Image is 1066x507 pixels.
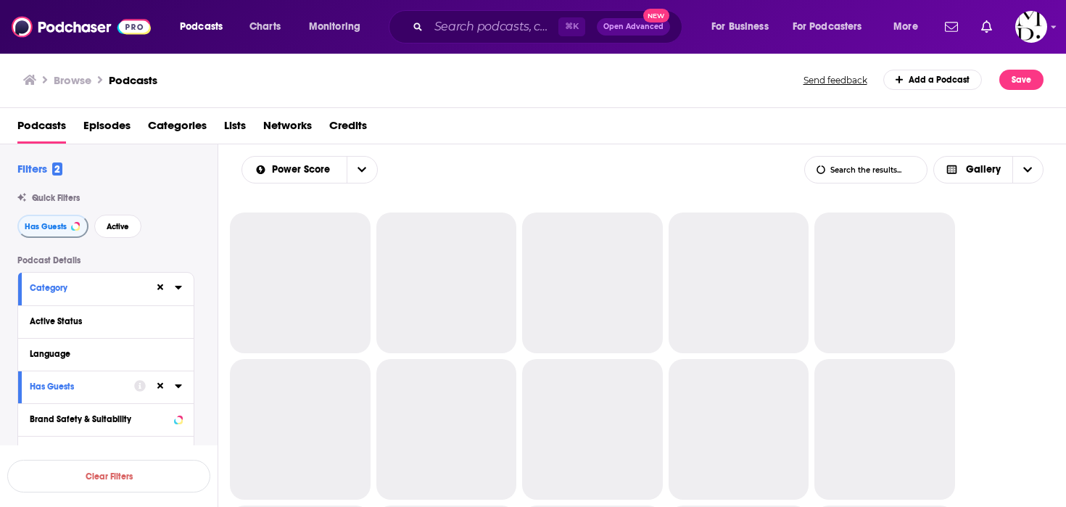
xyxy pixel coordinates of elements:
button: open menu [299,15,379,38]
span: Logged in as melissa26784 [1015,11,1047,43]
span: ⌘ K [558,17,585,36]
button: Choose View [933,156,1044,184]
a: Categories [148,114,207,144]
h3: Browse [54,73,91,87]
button: Clear Filters [7,460,210,492]
h2: Filters [17,162,62,176]
div: Active Status [30,316,173,326]
a: Episodes [83,114,131,144]
a: Show notifications dropdown [975,15,998,39]
button: Has Guests [30,377,134,395]
img: Podchaser - Follow, Share and Rate Podcasts [12,13,151,41]
span: More [893,17,918,37]
span: Podcasts [180,17,223,37]
input: Search podcasts, credits, & more... [429,15,558,38]
span: Monitoring [309,17,360,37]
div: Brand Safety & Suitability [30,414,170,424]
button: open menu [883,15,936,38]
a: Podcasts [109,73,157,87]
a: Show notifications dropdown [939,15,964,39]
button: Language [30,345,182,363]
a: Credits [329,114,367,144]
button: open menu [347,157,377,183]
a: Networks [263,114,312,144]
span: For Business [711,17,769,37]
span: 2 [52,162,62,176]
div: Has Guests [30,382,125,392]
button: Open AdvancedNew [597,18,670,36]
span: Charts [249,17,281,37]
button: open menu [242,165,347,175]
div: Language [30,349,173,359]
span: Has Guests [25,223,67,231]
span: Gallery [966,165,1001,175]
div: Search podcasts, credits, & more... [402,10,696,44]
span: For Podcasters [793,17,862,37]
span: Open Advanced [603,23,664,30]
button: Category [30,279,154,297]
button: Send feedback [799,74,872,86]
button: open menu [783,15,883,38]
img: User Profile [1015,11,1047,43]
button: open menu [701,15,787,38]
button: open menu [170,15,241,38]
button: Save [999,70,1044,90]
span: Active [107,223,129,231]
button: Has Guests [17,215,88,238]
button: Show profile menu [1015,11,1047,43]
a: Podcasts [17,114,66,144]
a: Lists [224,114,246,144]
button: Active [94,215,141,238]
span: New [643,9,669,22]
button: Active Status [30,312,182,330]
button: Brand Safety & Suitability [30,410,182,428]
a: Charts [240,15,289,38]
button: Political SkewBeta [30,442,182,461]
h2: Choose List sort [241,156,378,184]
div: Category [30,283,145,293]
p: Podcast Details [17,255,194,265]
span: Power Score [272,165,335,175]
span: Quick Filters [32,193,80,203]
a: Add a Podcast [883,70,983,90]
